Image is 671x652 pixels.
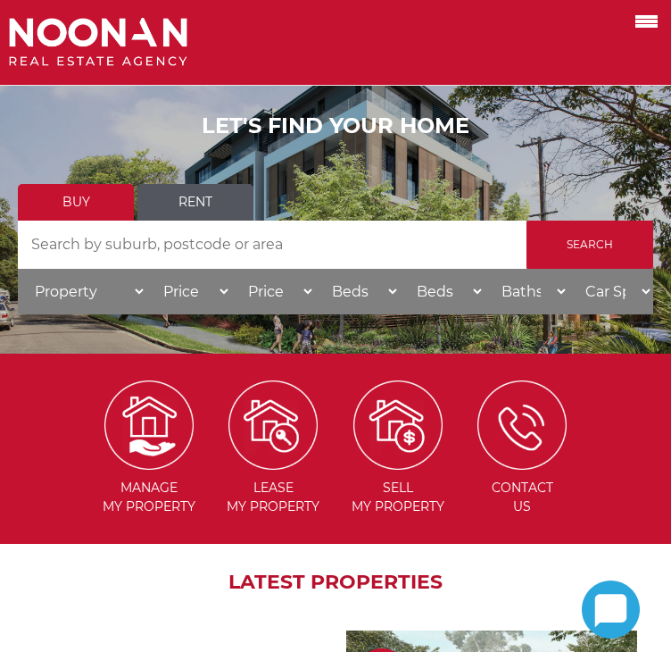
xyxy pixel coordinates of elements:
a: ICONS ContactUs [461,416,582,515]
a: Buy [18,184,134,221]
span: Contact Us [461,479,582,516]
span: Sell my Property [337,479,458,516]
img: ICONS [477,380,567,470]
img: Noonan Real Estate Agency [9,18,187,67]
span: Manage my Property [88,479,209,516]
a: Rent [137,184,253,221]
input: Search by suburb, postcode or area [18,221,526,269]
img: Lease my property [228,380,318,470]
a: Lease my property Leasemy Property [213,416,334,515]
span: Lease my Property [213,479,334,516]
img: Sell my property [353,380,443,470]
a: Sell my property Sellmy Property [337,416,458,515]
h2: LATEST PROPERTIES [18,571,653,594]
a: Manage my Property Managemy Property [88,416,209,515]
h1: LET'S FIND YOUR HOME [18,113,653,139]
img: Manage my Property [104,380,194,470]
input: Search [526,221,653,269]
